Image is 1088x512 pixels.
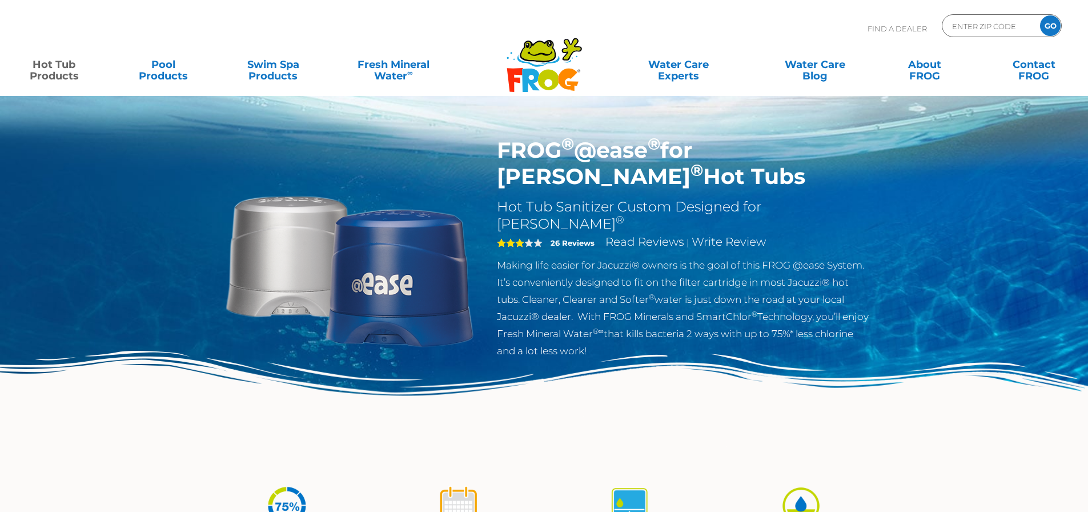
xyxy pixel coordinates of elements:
[991,53,1077,76] a: ContactFROG
[561,134,574,154] sup: ®
[648,134,660,154] sup: ®
[497,198,870,233] h2: Hot Tub Sanitizer Custom Designed for [PERSON_NAME]
[219,137,480,399] img: Sundance-cartridges-2.png
[121,53,206,76] a: PoolProducts
[649,293,655,301] sup: ®
[593,327,604,335] sup: ®∞
[772,53,857,76] a: Water CareBlog
[11,53,97,76] a: Hot TubProducts
[231,53,316,76] a: Swim SpaProducts
[605,235,684,249] a: Read Reviews
[497,137,870,190] h1: FROG @ease for [PERSON_NAME] Hot Tubs
[882,53,967,76] a: AboutFROG
[551,238,595,247] strong: 26 Reviews
[692,235,766,249] a: Write Review
[616,214,624,226] sup: ®
[752,310,757,318] sup: ®
[690,160,703,180] sup: ®
[407,68,413,77] sup: ∞
[686,237,689,248] span: |
[497,238,524,247] span: 3
[1040,15,1061,36] input: GO
[609,53,748,76] a: Water CareExperts
[340,53,447,76] a: Fresh MineralWater∞
[500,23,588,93] img: Frog Products Logo
[868,14,927,43] p: Find A Dealer
[497,257,870,359] p: Making life easier for Jacuzzi® owners is the goal of this FROG @ease System. It’s conveniently d...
